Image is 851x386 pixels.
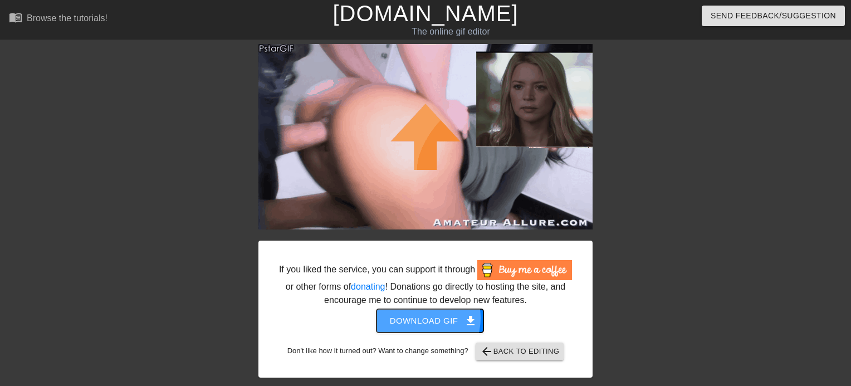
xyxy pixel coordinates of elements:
img: j95mtGBu.gif [258,44,593,229]
div: Browse the tutorials! [27,13,107,23]
button: Download gif [376,309,484,333]
div: If you liked the service, you can support it through or other forms of ! Donations go directly to... [278,260,573,307]
span: Download gif [390,314,471,328]
button: Back to Editing [476,343,564,360]
a: Download gif [368,315,484,325]
button: Send Feedback/Suggestion [702,6,845,26]
div: Don't like how it turned out? Want to change something? [276,343,575,360]
a: Browse the tutorials! [9,11,107,28]
a: donating [351,282,385,291]
span: arrow_back [480,345,493,358]
span: get_app [464,314,477,328]
span: Back to Editing [480,345,560,358]
span: Send Feedback/Suggestion [711,9,836,23]
a: [DOMAIN_NAME] [332,1,518,26]
div: The online gif editor [289,25,612,38]
img: Buy Me A Coffee [477,260,572,280]
span: menu_book [9,11,22,24]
